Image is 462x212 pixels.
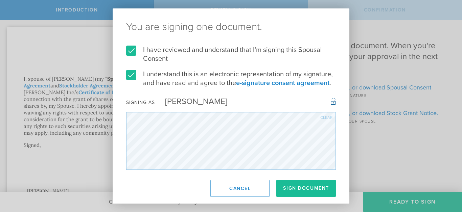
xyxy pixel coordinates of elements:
ng-pluralize: You are signing one document. [126,22,336,32]
label: I have reviewed and understand that I'm signing this Spousal Consent [126,46,336,63]
a: e-signature consent agreement [236,79,329,87]
button: Sign Document [276,180,336,197]
button: Cancel [210,180,270,197]
div: [PERSON_NAME] [155,97,227,106]
div: Signing as [126,100,155,105]
label: I understand this is an electronic representation of my signature, and have read and agree to the . [126,70,336,87]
